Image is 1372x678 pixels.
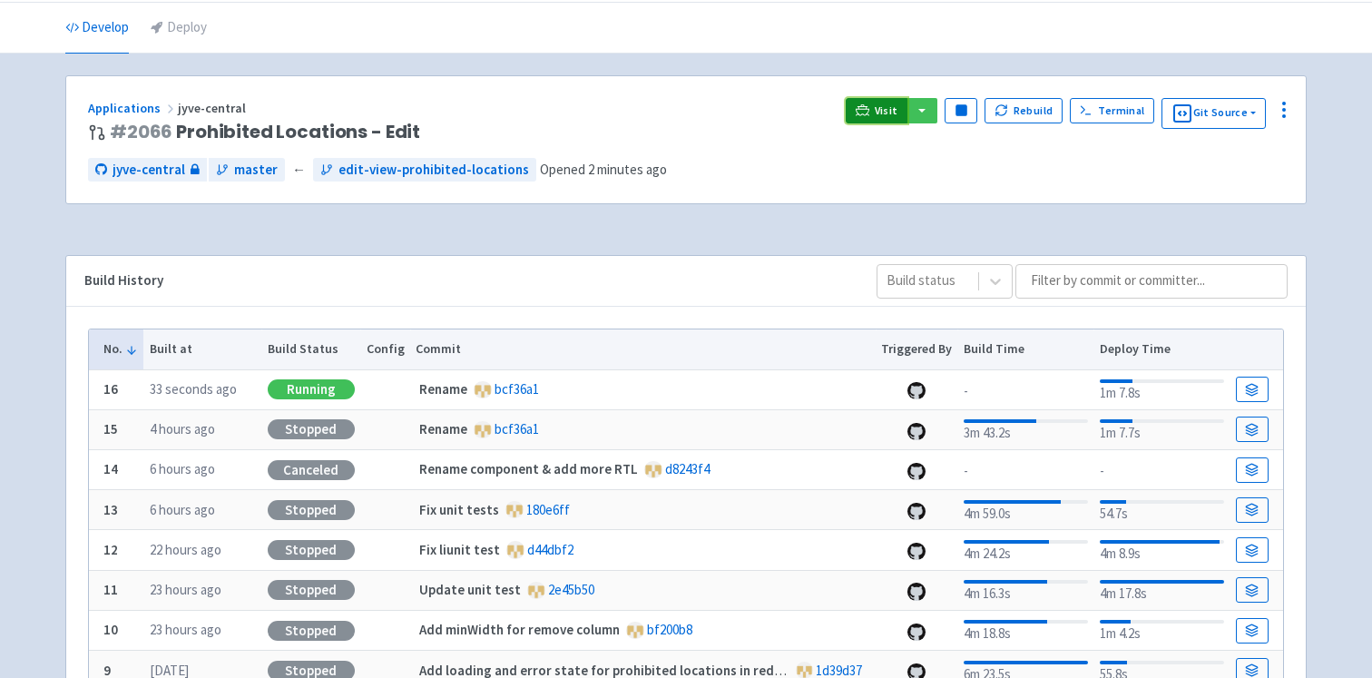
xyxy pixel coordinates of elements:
a: Deploy [151,3,207,54]
a: Develop [65,3,129,54]
time: 22 hours ago [150,541,221,558]
div: 4m 16.3s [964,576,1088,604]
a: 180e6ff [526,501,570,518]
a: jyve-central [88,158,207,182]
b: 16 [103,380,118,398]
th: Built at [143,329,261,369]
th: Commit [410,329,876,369]
input: Filter by commit or committer... [1015,264,1288,299]
div: 1m 7.7s [1100,416,1224,444]
a: #2066 [110,119,172,144]
button: Rebuild [985,98,1063,123]
a: Terminal [1070,98,1154,123]
a: Applications [88,100,178,116]
div: 54.7s [1100,496,1224,525]
div: Canceled [268,460,355,480]
button: Pause [945,98,977,123]
div: Stopped [268,621,355,641]
strong: Fix unit tests [419,501,499,518]
b: 12 [103,541,118,558]
div: 4m 8.9s [1100,536,1224,565]
span: Opened [540,161,667,178]
span: Visit [875,103,898,118]
a: master [209,158,285,182]
a: Visit [846,98,907,123]
span: jyve-central [113,160,185,181]
div: 1m 4.2s [1100,616,1224,644]
div: Build History [84,270,848,291]
b: 14 [103,460,118,477]
b: 15 [103,420,118,437]
th: Triggered By [876,329,958,369]
div: Stopped [268,500,355,520]
div: 3m 43.2s [964,416,1088,444]
a: Build Details [1236,497,1269,523]
a: Build Details [1236,618,1269,644]
button: Git Source [1161,98,1266,129]
div: 4m 24.2s [964,536,1088,565]
strong: Rename component & add more RTL [419,460,638,477]
a: Build Details [1236,417,1269,442]
a: bcf36a1 [495,380,539,398]
time: 23 hours ago [150,621,221,638]
strong: Fix liunit test [419,541,500,558]
b: 10 [103,621,118,638]
button: No. [103,339,138,359]
time: 33 seconds ago [150,380,237,398]
strong: Rename [419,420,467,437]
div: - [964,378,1088,402]
strong: Add minWidth for remove column [419,621,620,638]
span: ← [292,160,306,181]
a: 2e45b50 [548,581,594,598]
span: jyve-central [178,100,249,116]
th: Build Status [261,329,360,369]
time: 6 hours ago [150,501,215,518]
b: 11 [103,581,118,598]
a: Build Details [1236,577,1269,603]
a: bf200b8 [647,621,692,638]
div: Stopped [268,580,355,600]
div: - [1100,457,1224,482]
div: Running [268,379,355,399]
div: - [964,457,1088,482]
b: 13 [103,501,118,518]
a: bcf36a1 [495,420,539,437]
strong: Update unit test [419,581,521,598]
a: d8243f4 [665,460,710,477]
time: 6 hours ago [150,460,215,477]
a: Build Details [1236,457,1269,483]
span: master [234,160,278,181]
a: Build Details [1236,377,1269,402]
a: Build Details [1236,537,1269,563]
th: Build Time [957,329,1093,369]
div: 4m 59.0s [964,496,1088,525]
span: edit-view-prohibited-locations [338,160,529,181]
span: Prohibited Locations - Edit [110,122,420,142]
div: Stopped [268,419,355,439]
time: 23 hours ago [150,581,221,598]
div: Stopped [268,540,355,560]
div: 4m 17.8s [1100,576,1224,604]
div: 1m 7.8s [1100,376,1224,404]
time: 2 minutes ago [588,161,667,178]
a: edit-view-prohibited-locations [313,158,536,182]
a: d44dbf2 [527,541,573,558]
th: Config [360,329,410,369]
time: 4 hours ago [150,420,215,437]
th: Deploy Time [1093,329,1230,369]
strong: Rename [419,380,467,398]
div: 4m 18.8s [964,616,1088,644]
